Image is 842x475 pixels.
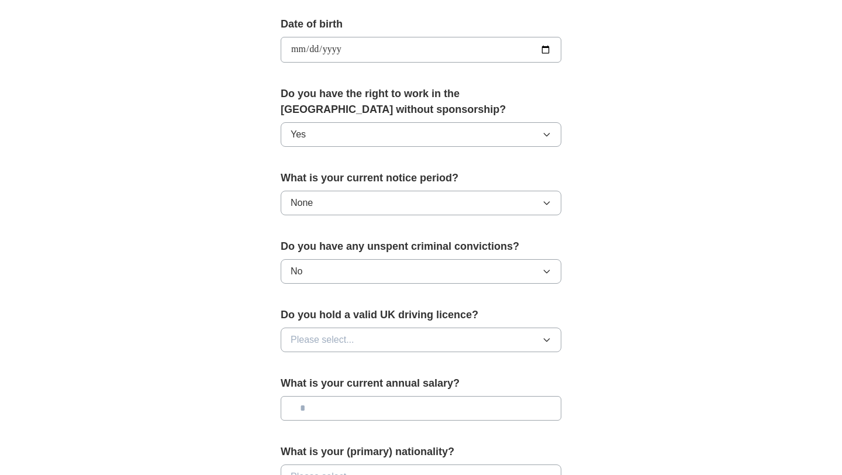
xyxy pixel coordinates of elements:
span: None [291,196,313,210]
span: Please select... [291,333,354,347]
button: No [281,259,561,284]
button: Yes [281,122,561,147]
label: Date of birth [281,16,561,32]
span: No [291,264,302,278]
label: Do you have any unspent criminal convictions? [281,239,561,254]
label: Do you have the right to work in the [GEOGRAPHIC_DATA] without sponsorship? [281,86,561,118]
label: What is your current notice period? [281,170,561,186]
span: Yes [291,128,306,142]
label: What is your current annual salary? [281,376,561,391]
button: Please select... [281,328,561,352]
label: Do you hold a valid UK driving licence? [281,307,561,323]
label: What is your (primary) nationality? [281,444,561,460]
button: None [281,191,561,215]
